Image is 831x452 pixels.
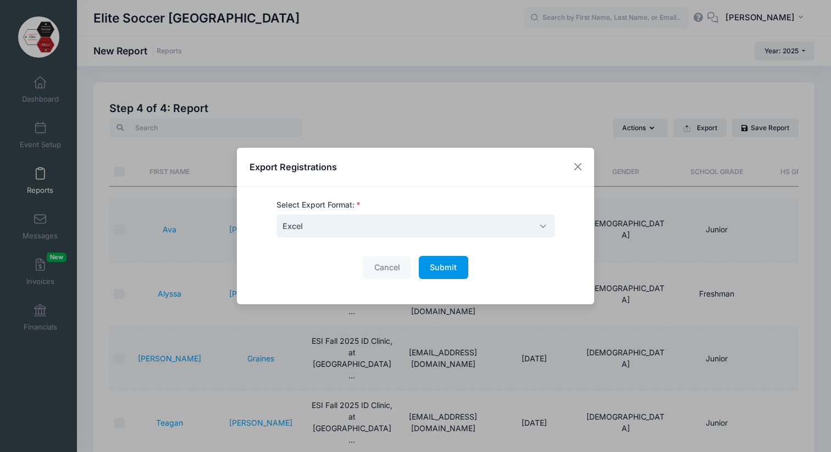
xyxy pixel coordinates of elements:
[282,220,303,232] span: Excel
[276,214,555,238] span: Excel
[250,160,337,174] h4: Export Registrations
[276,199,361,211] label: Select Export Format:
[430,263,457,272] span: Submit
[568,157,588,177] button: Close
[363,256,411,280] button: Cancel
[419,256,468,280] button: Submit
